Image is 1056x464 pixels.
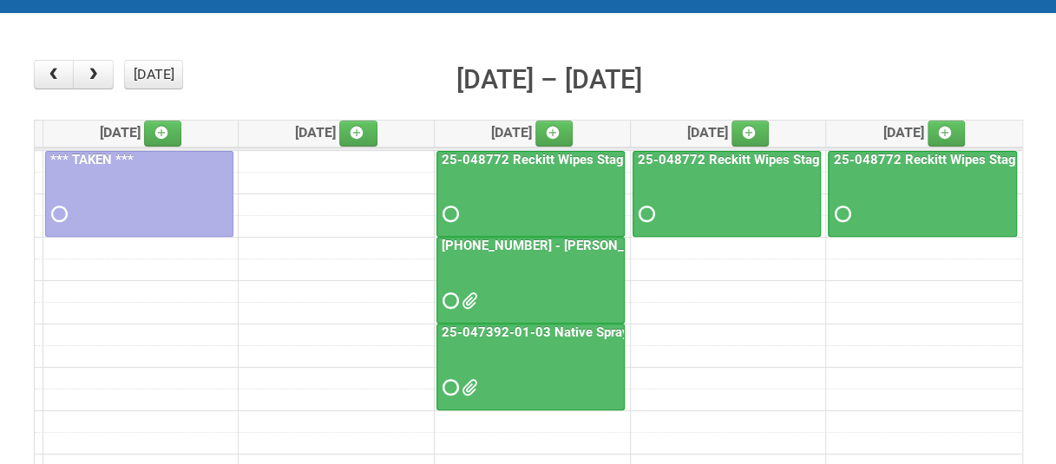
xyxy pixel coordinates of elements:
[462,382,474,394] span: 25-047392-01-03 JNF.DOC 25-047392-01-03 - MDN.xlsx
[462,295,474,307] span: MDN (2).xlsx JNF.DOC MDN.xlsx
[51,208,63,220] span: Requested
[828,151,1017,237] a: 25-048772 Reckitt Wipes Stage 4 - blinding/labeling day
[634,152,975,167] a: 25-048772 Reckitt Wipes Stage 4 - blinding/labeling day
[535,121,574,147] a: Add an event
[438,152,779,167] a: 25-048772 Reckitt Wipes Stage 4 - blinding/labeling day
[443,295,455,307] span: Requested
[928,121,966,147] a: Add an event
[456,60,642,100] h2: [DATE] – [DATE]
[436,323,625,410] a: 25-047392-01-03 Native Spray Rapid Response
[436,151,625,237] a: 25-048772 Reckitt Wipes Stage 4 - blinding/labeling day
[438,324,730,340] a: 25-047392-01-03 Native Spray Rapid Response
[687,124,770,141] span: [DATE]
[124,60,183,89] button: [DATE]
[443,208,455,220] span: Requested
[883,124,966,141] span: [DATE]
[100,124,182,141] span: [DATE]
[731,121,770,147] a: Add an event
[436,237,625,323] a: [PHONE_NUMBER] - [PERSON_NAME] UFC CUT US
[443,382,455,394] span: Requested
[295,124,377,141] span: [DATE]
[633,151,821,237] a: 25-048772 Reckitt Wipes Stage 4 - blinding/labeling day
[491,124,574,141] span: [DATE]
[339,121,377,147] a: Add an event
[639,208,651,220] span: Requested
[438,238,744,253] a: [PHONE_NUMBER] - [PERSON_NAME] UFC CUT US
[834,208,846,220] span: Requested
[144,121,182,147] a: Add an event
